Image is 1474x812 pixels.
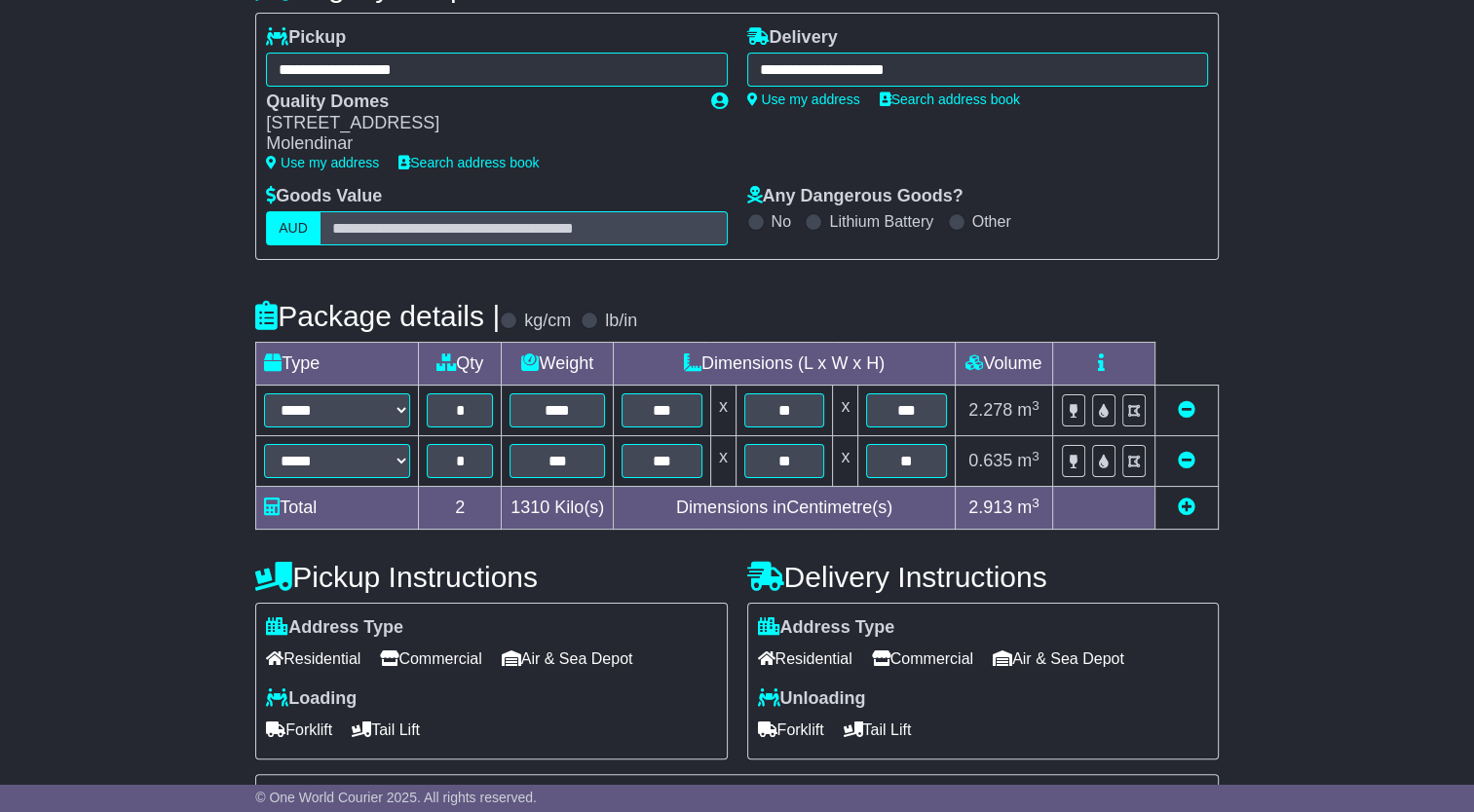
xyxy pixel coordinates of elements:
[993,644,1124,674] span: Air & Sea Depot
[266,644,360,674] span: Residential
[872,644,973,674] span: Commercial
[833,436,858,487] td: x
[1178,498,1195,517] a: Add new item
[747,27,838,49] label: Delivery
[772,212,791,231] label: No
[710,436,736,487] td: x
[833,386,858,436] td: x
[524,311,571,332] label: kg/cm
[255,790,537,805] span: © One World Courier 2025. All rights reserved.
[614,487,955,530] td: Dimensions in Centimetre(s)
[829,212,933,231] label: Lithium Battery
[398,155,539,170] a: Search address book
[266,211,321,245] label: AUD
[758,688,866,710] label: Unloading
[266,133,691,155] div: Molendinar
[968,498,1012,517] span: 2.913
[955,343,1052,386] td: Volume
[1032,398,1039,413] sup: 3
[266,617,403,639] label: Address Type
[502,487,614,530] td: Kilo(s)
[747,561,1219,593] h4: Delivery Instructions
[1178,400,1195,420] a: Remove this item
[1032,496,1039,510] sup: 3
[1017,498,1039,517] span: m
[266,92,691,113] div: Quality Domes
[1017,400,1039,420] span: m
[844,715,912,745] span: Tail Lift
[758,617,895,639] label: Address Type
[1178,451,1195,470] a: Remove this item
[968,451,1012,470] span: 0.635
[710,386,736,436] td: x
[758,644,852,674] span: Residential
[266,27,346,49] label: Pickup
[880,92,1020,107] a: Search address book
[747,92,860,107] a: Use my address
[1017,451,1039,470] span: m
[972,212,1011,231] label: Other
[266,113,691,134] div: [STREET_ADDRESS]
[419,343,502,386] td: Qty
[266,715,332,745] span: Forklift
[256,487,419,530] td: Total
[614,343,955,386] td: Dimensions (L x W x H)
[266,155,379,170] a: Use my address
[255,561,727,593] h4: Pickup Instructions
[502,644,633,674] span: Air & Sea Depot
[605,311,637,332] label: lb/in
[266,186,382,207] label: Goods Value
[266,688,357,710] label: Loading
[502,343,614,386] td: Weight
[747,186,964,207] label: Any Dangerous Goods?
[352,715,420,745] span: Tail Lift
[510,498,549,517] span: 1310
[419,487,502,530] td: 2
[758,715,824,745] span: Forklift
[255,300,500,332] h4: Package details |
[380,644,481,674] span: Commercial
[256,343,419,386] td: Type
[1032,449,1039,463] sup: 3
[968,400,1012,420] span: 2.278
